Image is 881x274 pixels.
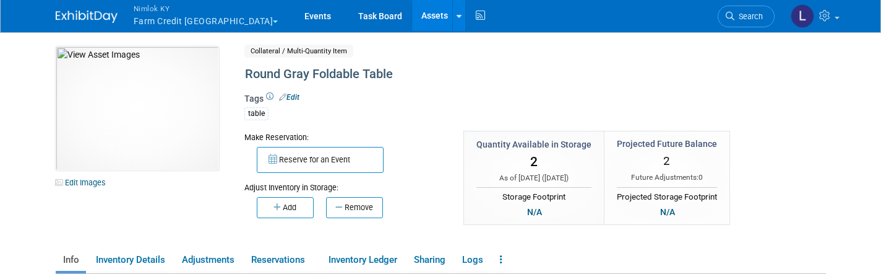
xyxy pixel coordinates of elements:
[476,173,591,183] div: As of [DATE] ( )
[476,138,591,151] div: Quantity Available in Storage
[663,154,670,168] span: 2
[617,172,717,183] div: Future Adjustments:
[134,2,278,15] span: Nimlok KY
[257,147,384,173] button: Reserve for an Event
[734,12,763,21] span: Search
[617,187,717,203] div: Projected Storage Footprint
[406,249,452,271] a: Sharing
[244,173,445,193] div: Adjust Inventory in Storage:
[326,197,383,218] button: Remove
[244,131,445,143] div: Make Reservation:
[530,154,538,169] span: 2
[241,63,752,86] div: Round Gray Foldable Table
[257,197,314,218] button: Add
[617,138,717,150] div: Projected Future Balance
[88,249,172,271] a: Inventory Details
[455,249,490,271] a: Logs
[279,93,299,102] a: Edit
[656,205,679,219] div: N/A
[244,45,353,58] span: Collateral / Multi-Quantity Item
[174,249,241,271] a: Adjustments
[791,4,814,28] img: Luc Schaefer
[56,11,118,23] img: ExhibitDay
[718,6,775,27] a: Search
[56,46,219,170] img: View Asset Images
[56,249,86,271] a: Info
[244,249,319,271] a: Reservations
[321,249,404,271] a: Inventory Ledger
[56,175,111,190] a: Edit Images
[244,107,269,120] div: table
[523,205,546,219] div: N/A
[544,174,566,182] span: [DATE]
[476,187,591,203] div: Storage Footprint
[698,173,703,182] span: 0
[244,92,752,128] div: Tags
